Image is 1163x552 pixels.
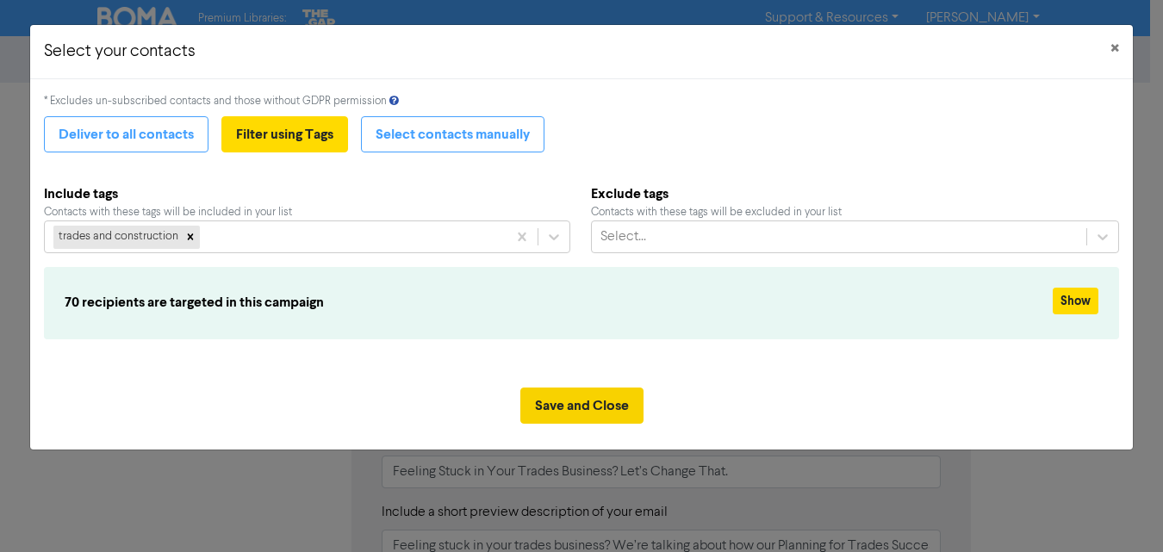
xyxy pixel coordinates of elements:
[214,96,400,109] span: and those without GDPR permission
[591,204,1120,220] div: Contacts with these tags will be excluded in your list
[942,366,1163,552] iframe: Chat Widget
[53,226,181,248] div: trades and construction
[44,93,1120,109] div: * Excludes un-subscribed contacts
[361,116,544,152] button: Select contacts manually
[600,226,646,247] div: Select...
[44,204,570,220] div: Contacts with these tags will be included in your list
[591,183,1120,204] b: Exclude tags
[1110,36,1119,62] span: ×
[44,183,570,204] b: Include tags
[1097,25,1133,73] button: Close
[520,388,644,424] button: Save and Close
[1053,288,1098,314] button: Show
[65,295,922,311] h6: 70 recipients are targeted in this campaign
[221,116,348,152] button: Filter using Tags
[44,116,208,152] button: Deliver to all contacts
